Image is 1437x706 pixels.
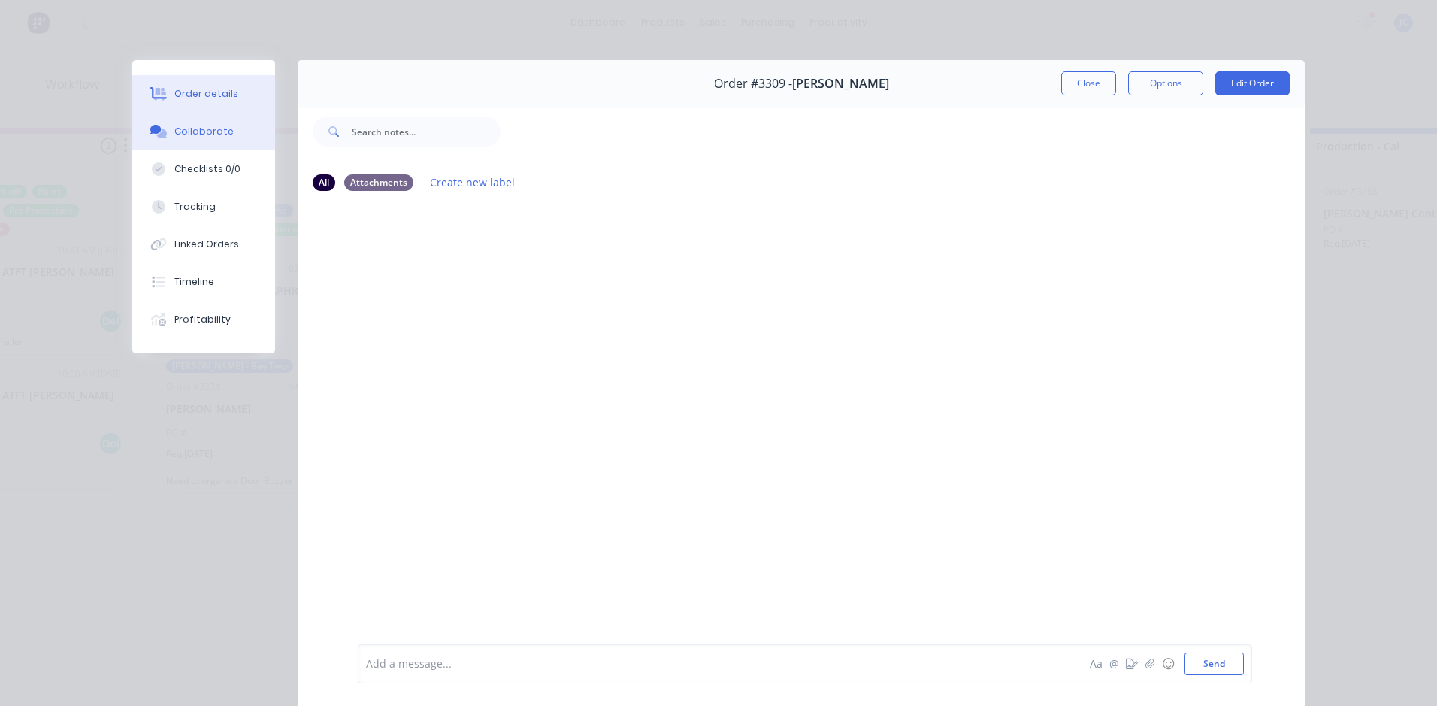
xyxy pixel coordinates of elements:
button: Close [1061,71,1116,95]
div: Linked Orders [174,238,239,251]
button: Timeline [132,263,275,301]
div: Timeline [174,275,214,289]
div: Checklists 0/0 [174,162,241,176]
button: Tracking [132,188,275,226]
button: Profitability [132,301,275,338]
button: Send [1184,653,1244,675]
button: @ [1105,655,1123,673]
div: All [313,174,335,191]
span: [PERSON_NAME] [792,77,889,91]
div: Attachments [344,174,413,191]
button: Collaborate [132,113,275,150]
button: Order details [132,75,275,113]
div: Collaborate [174,125,234,138]
div: Tracking [174,200,216,214]
button: Aa [1087,655,1105,673]
div: Order details [174,87,238,101]
span: Order #3309 - [714,77,792,91]
button: Checklists 0/0 [132,150,275,188]
input: Search notes... [352,117,501,147]
button: Options [1128,71,1203,95]
button: Edit Order [1215,71,1290,95]
button: Create new label [422,172,523,192]
button: ☺ [1159,655,1177,673]
button: Linked Orders [132,226,275,263]
div: Profitability [174,313,231,326]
